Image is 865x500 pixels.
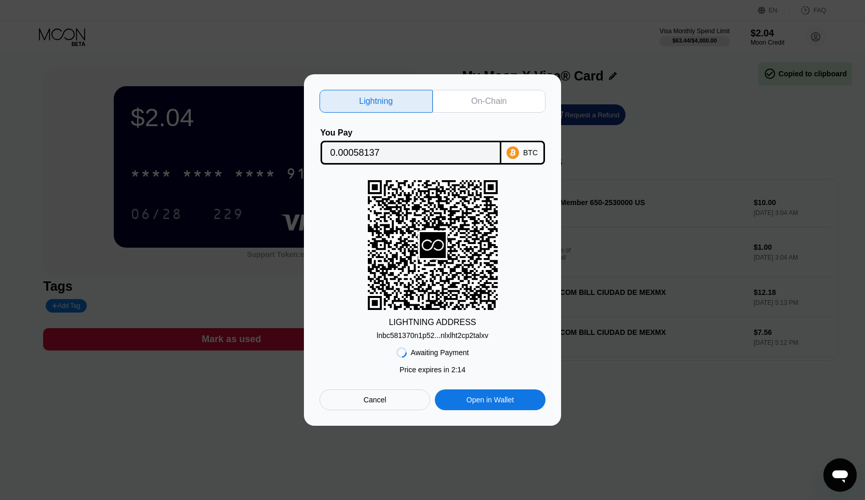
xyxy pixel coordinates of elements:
[451,366,465,374] span: 2 : 14
[467,395,514,404] div: Open in Wallet
[433,90,546,113] div: On-Chain
[320,128,545,165] div: You PayBTC
[377,327,488,340] div: lnbc581370n1p52...nlxlht2cp2talxv
[823,458,857,492] iframe: Button to launch messaging window
[471,96,507,106] div: On-Chain
[400,366,465,374] div: Price expires in
[523,148,538,157] div: BTC
[359,96,393,106] div: Lightning
[320,389,430,410] div: Cancel
[377,331,488,340] div: lnbc581370n1p52...nlxlht2cp2talxv
[435,389,545,410] div: Open in Wallet
[321,128,501,138] div: You Pay
[364,395,387,404] div: Cancel
[411,348,469,357] div: Awaiting Payment
[389,318,476,327] div: LIGHTNING ADDRESS
[320,90,433,113] div: Lightning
